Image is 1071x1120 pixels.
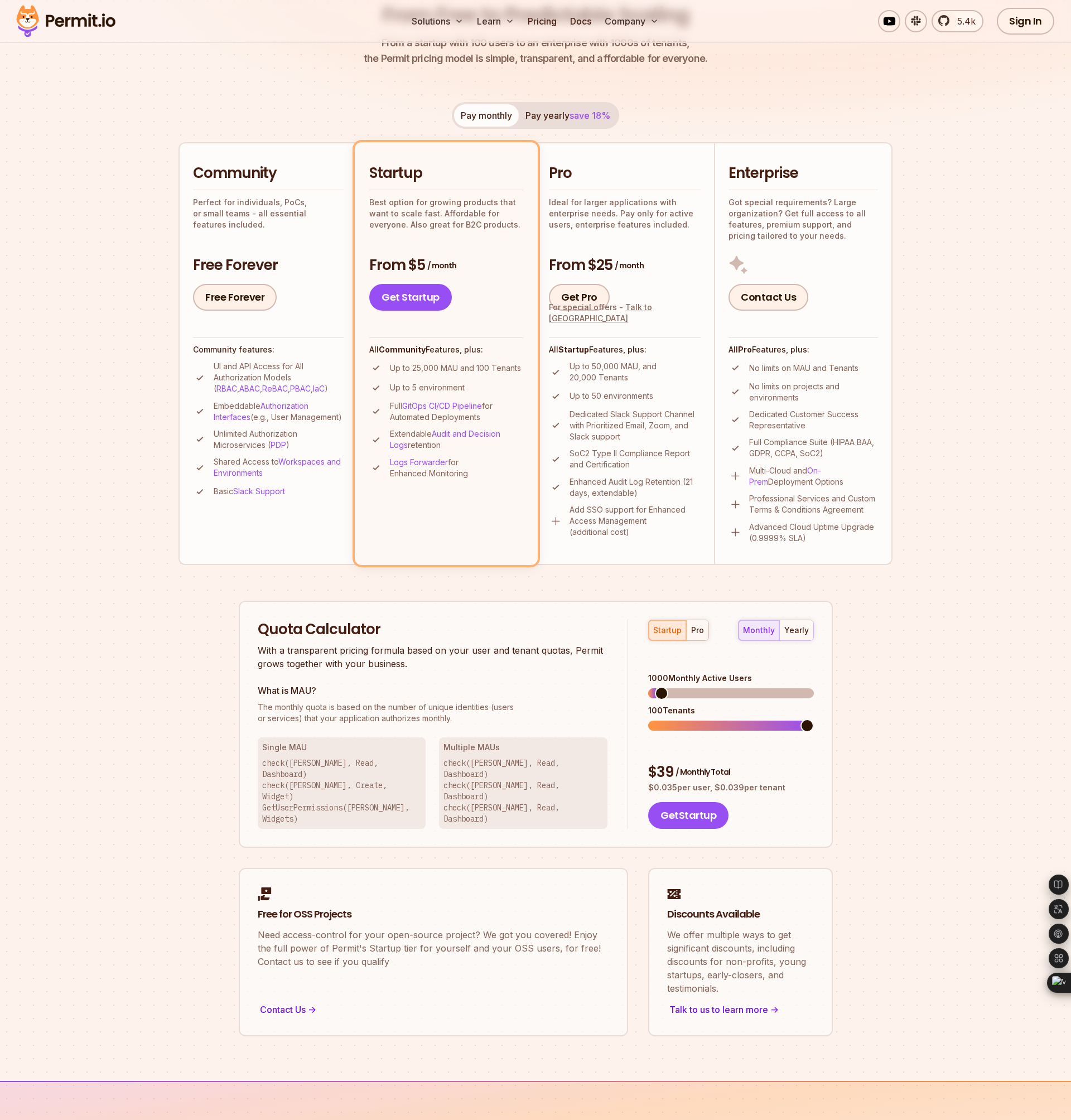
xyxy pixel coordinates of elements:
[407,10,468,32] button: Solutions
[648,762,813,783] div: $ 39
[570,476,701,499] p: Enhanced Audit Log Retention (21 days, extendable)
[390,400,523,423] p: Full for Automated Deployments
[729,284,808,311] a: Contact Us
[749,465,878,487] p: Multi-Cloud and Deployment Options
[313,384,325,393] a: IaC
[749,466,821,486] a: On-Prem
[770,1003,779,1016] span: ->
[271,440,286,450] a: PDP
[193,255,344,276] h3: Free Forever
[258,644,608,670] p: With a transparent pricing formula based on your user and tenant quotas, Permit grows together wi...
[390,457,448,467] a: Logs Forwarder
[519,104,617,127] button: Pay yearlysave 18%
[570,409,701,442] p: Dedicated Slack Support Channel with Prioritized Email, Zoom, and Slack support
[566,10,596,32] a: Docs
[390,429,500,450] a: Audit and Decision Logs
[427,260,456,271] span: / month
[216,384,237,393] a: RBAC
[784,625,809,636] div: yearly
[549,255,701,276] h3: From $25
[390,457,523,479] p: for Enhanced Monitoring
[369,197,523,230] p: Best option for growing products that want to scale fast. Affordable for everyone. Also great for...
[549,197,701,230] p: Ideal for larger applications with enterprise needs. Pay only for active users, enterprise featur...
[523,10,561,32] a: Pricing
[749,409,878,431] p: Dedicated Customer Success Representative
[729,344,878,355] h4: All Features, plus:
[600,10,663,32] button: Company
[667,1002,814,1017] div: Talk to us to learn more
[214,428,344,451] p: Unlimited Authorization Microservices ( )
[258,702,608,724] p: or services) that your application authorizes monthly.
[749,437,878,459] p: Full Compliance Suite (HIPAA BAA, GDPR, CCPA, SoC2)
[648,705,813,716] div: 100 Tenants
[258,684,608,697] h3: What is MAU?
[239,384,260,393] a: ABAC
[667,928,814,995] p: We offer multiple ways to get significant discounts, including discounts for non-profits, young s...
[364,35,707,51] span: From a startup with 100 users to an enterprise with 1000s of tenants,
[749,381,878,403] p: No limits on projects and environments
[262,757,422,824] p: check([PERSON_NAME], Read, Dashboard) check([PERSON_NAME], Create, Widget) GetUserPermissions([PE...
[443,742,603,753] h3: Multiple MAUs
[369,284,452,311] a: Get Startup
[738,345,752,354] strong: Pro
[749,363,858,374] p: No limits on MAU and Tenants
[214,400,344,423] p: Embeddable (e.g., User Management)
[648,868,833,1036] a: Discounts AvailableWe offer multiple ways to get significant discounts, including discounts for n...
[214,486,285,497] p: Basic
[729,197,878,242] p: Got special requirements? Large organization? Get full access to all features, premium support, a...
[11,2,120,40] img: Permit logo
[570,448,701,470] p: SoC2 Type II Compliance Report and Certification
[369,163,523,184] h2: Startup
[443,757,603,824] p: check([PERSON_NAME], Read, Dashboard) check([PERSON_NAME], Read, Dashboard) check([PERSON_NAME], ...
[290,384,311,393] a: PBAC
[570,390,653,402] p: Up to 50 environments
[214,361,344,394] p: UI and API Access for All Authorization Models ( , , , , )
[691,625,704,636] div: pro
[749,493,878,515] p: Professional Services and Custom Terms & Conditions Agreement
[549,284,610,311] a: Get Pro
[262,384,288,393] a: ReBAC
[193,197,344,230] p: Perfect for individuals, PoCs, or small teams - all essential features included.
[364,35,707,66] p: the Permit pricing model is simple, transparent, and affordable for everyone.
[239,868,628,1036] a: Free for OSS ProjectsNeed access-control for your open-source project? We got you covered! Enjoy ...
[648,782,813,793] p: $ 0.035 per user, $ 0.039 per tenant
[214,456,344,479] p: Shared Access to
[676,766,730,778] span: / Monthly Total
[570,110,610,121] span: save 18%
[262,742,422,753] h3: Single MAU
[549,302,701,324] div: For special offers -
[369,255,523,276] h3: From $5
[214,401,308,422] a: Authorization Interfaces
[932,10,983,32] a: 5.4k
[549,163,701,184] h2: Pro
[308,1003,316,1016] span: ->
[233,486,285,496] a: Slack Support
[549,344,701,355] h4: All Features, plus:
[570,504,701,538] p: Add SSO support for Enhanced Access Management (additional cost)
[648,802,729,829] button: GetStartup
[615,260,644,271] span: / month
[258,1002,609,1017] div: Contact Us
[749,522,878,544] p: Advanced Cloud Uptime Upgrade (0.9999% SLA)
[379,345,426,354] strong: Community
[193,163,344,184] h2: Community
[390,363,521,374] p: Up to 25,000 MAU and 100 Tenants
[648,673,813,684] div: 1000 Monthly Active Users
[193,284,277,311] a: Free Forever
[390,428,523,451] p: Extendable retention
[369,344,523,355] h4: All Features, plus:
[402,401,482,411] a: GitOps CI/CD Pipeline
[729,163,878,184] h2: Enterprise
[951,15,976,28] span: 5.4k
[258,702,608,713] span: The monthly quota is based on the number of unique identities (users
[570,361,701,383] p: Up to 50,000 MAU, and 20,000 Tenants
[258,907,609,921] h2: Free for OSS Projects
[667,907,814,921] h2: Discounts Available
[997,8,1054,35] a: Sign In
[193,344,344,355] h4: Community features:
[558,345,589,354] strong: Startup
[258,620,608,640] h2: Quota Calculator
[258,928,609,968] p: Need access-control for your open-source project? We got you covered! Enjoy the full power of Per...
[390,382,465,393] p: Up to 5 environment
[472,10,519,32] button: Learn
